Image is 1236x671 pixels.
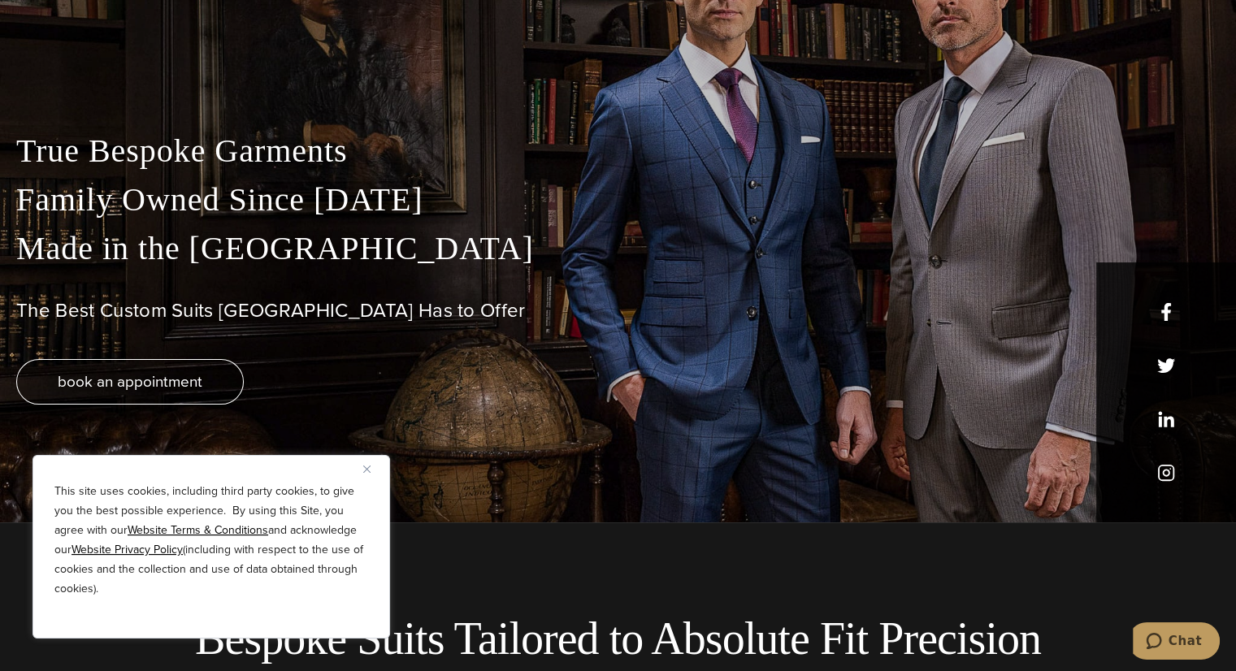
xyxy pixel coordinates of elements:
[128,522,268,539] a: Website Terms & Conditions
[72,541,183,558] a: Website Privacy Policy
[16,299,1220,323] h1: The Best Custom Suits [GEOGRAPHIC_DATA] Has to Offer
[16,359,244,405] a: book an appointment
[16,127,1220,273] p: True Bespoke Garments Family Owned Since [DATE] Made in the [GEOGRAPHIC_DATA]
[1133,622,1220,663] iframe: Opens a widget where you can chat to one of our agents
[363,465,371,473] img: Close
[363,459,383,478] button: Close
[16,612,1220,666] h2: Bespoke Suits Tailored to Absolute Fit Precision
[54,482,368,599] p: This site uses cookies, including third party cookies, to give you the best possible experience. ...
[58,370,202,393] span: book an appointment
